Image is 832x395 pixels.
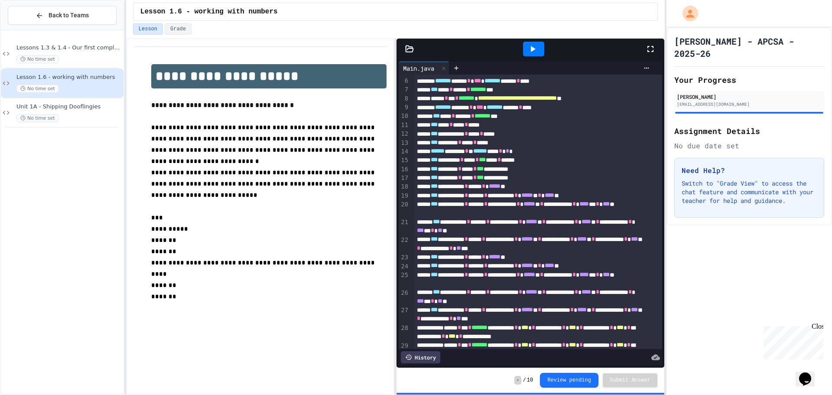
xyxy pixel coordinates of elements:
[399,324,409,342] div: 28
[399,200,409,218] div: 20
[523,377,526,384] span: /
[399,165,409,174] div: 16
[16,103,122,111] span: Unit 1A - Shipping Dooflingies
[682,179,817,205] p: Switch to "Grade View" to access the chat feature and communicate with your teacher for help and ...
[399,121,409,130] div: 11
[673,3,700,23] div: My Account
[674,35,824,59] h1: [PERSON_NAME] - APCSA - 2025-26
[610,377,650,384] span: Submit Answer
[514,376,521,385] span: -
[399,262,409,271] div: 24
[399,64,439,73] div: Main.java
[399,183,409,191] div: 18
[16,44,122,52] span: Lessons 1.3 & 1.4 - Our first complete program!
[399,62,449,75] div: Main.java
[674,74,824,86] h2: Your Progress
[399,95,409,103] div: 8
[16,74,122,81] span: Lesson 1.6 - working with numbers
[399,77,409,85] div: 6
[527,377,533,384] span: 10
[399,130,409,138] div: 12
[399,103,409,112] div: 9
[399,342,409,359] div: 29
[133,23,163,35] button: Lesson
[401,351,440,363] div: History
[399,156,409,165] div: 15
[399,236,409,254] div: 22
[140,7,278,17] span: Lesson 1.6 - working with numbers
[603,373,657,387] button: Submit Answer
[399,112,409,121] div: 10
[165,23,192,35] button: Grade
[16,55,59,63] span: No time set
[399,253,409,262] div: 23
[399,147,409,156] div: 14
[399,306,409,324] div: 27
[49,11,89,20] span: Back to Teams
[540,373,598,388] button: Review pending
[760,323,823,359] iframe: chat widget
[682,165,817,176] h3: Need Help?
[399,192,409,200] div: 19
[3,3,60,55] div: Chat with us now!Close
[399,289,409,307] div: 26
[796,360,823,386] iframe: chat widget
[399,218,409,236] div: 21
[677,101,822,108] div: [EMAIL_ADDRESS][DOMAIN_NAME]
[674,125,824,137] h2: Assignment Details
[399,271,409,289] div: 25
[399,174,409,183] div: 17
[399,85,409,94] div: 7
[16,114,59,122] span: No time set
[8,6,117,25] button: Back to Teams
[16,85,59,93] span: No time set
[677,93,822,101] div: [PERSON_NAME]
[399,139,409,147] div: 13
[674,140,824,151] div: No due date set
